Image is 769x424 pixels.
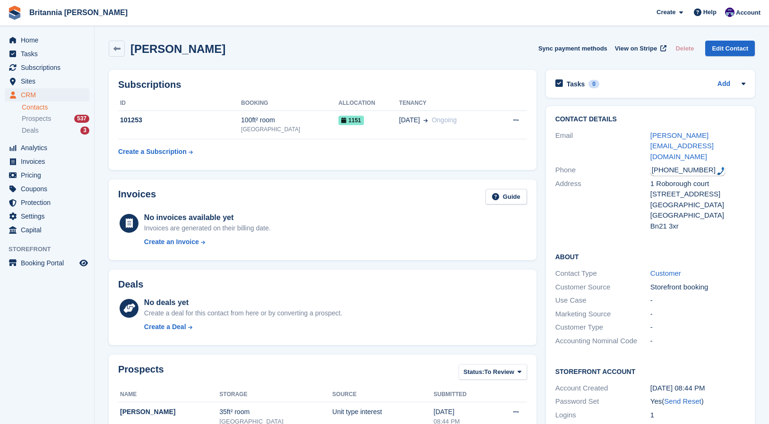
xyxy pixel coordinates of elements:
[144,322,186,332] div: Create a Deal
[21,61,78,74] span: Subscriptions
[78,257,89,269] a: Preview store
[5,88,89,102] a: menu
[555,295,650,306] div: Use Case
[74,115,89,123] div: 537
[21,223,78,237] span: Capital
[650,336,745,347] div: -
[21,155,78,168] span: Invoices
[567,80,585,88] h2: Tasks
[5,196,89,209] a: menu
[538,41,607,56] button: Sync payment methods
[555,252,745,261] h2: About
[118,387,219,402] th: Name
[118,143,193,161] a: Create a Subscription
[432,116,457,124] span: Ongoing
[615,44,657,53] span: View on Stripe
[5,34,89,47] a: menu
[332,407,433,417] div: Unit type interest
[5,182,89,195] a: menu
[650,396,745,407] div: Yes
[118,115,241,125] div: 101253
[21,196,78,209] span: Protection
[650,269,681,277] a: Customer
[5,141,89,154] a: menu
[144,322,342,332] a: Create a Deal
[650,383,745,394] div: [DATE] 08:44 PM
[662,397,703,405] span: ( )
[555,116,745,123] h2: Contact Details
[120,407,219,417] div: [PERSON_NAME]
[338,96,399,111] th: Allocation
[399,96,494,111] th: Tenancy
[8,6,22,20] img: stora-icon-8386f47178a22dfd0bd8f6a31ec36ba5ce8667c1dd55bd0f319d3a0aa187defe.svg
[555,410,650,421] div: Logins
[664,397,701,405] a: Send Reset
[736,8,760,17] span: Account
[399,115,420,125] span: [DATE]
[5,47,89,60] a: menu
[21,256,78,270] span: Booking Portal
[5,223,89,237] a: menu
[650,221,745,232] div: Bn21 3xr
[703,8,717,17] span: Help
[21,47,78,60] span: Tasks
[22,114,51,123] span: Prospects
[21,169,78,182] span: Pricing
[22,114,89,124] a: Prospects 537
[241,125,338,134] div: [GEOGRAPHIC_DATA]
[650,165,725,176] div: Call: +447395560894
[464,367,484,377] span: Status:
[118,364,164,382] h2: Prospects
[555,366,745,376] h2: Storefront Account
[555,178,650,232] div: Address
[588,80,599,88] div: 0
[433,407,492,417] div: [DATE]
[657,8,675,17] span: Create
[650,178,745,200] div: 1 Roborough court [STREET_ADDRESS]
[5,61,89,74] a: menu
[484,367,514,377] span: To Review
[650,282,745,293] div: Storefront booking
[144,237,199,247] div: Create an Invoice
[5,210,89,223] a: menu
[485,189,527,204] a: Guide
[433,387,492,402] th: Submitted
[219,387,332,402] th: Storage
[332,387,433,402] th: Source
[144,212,271,223] div: No invoices available yet
[22,126,39,135] span: Deals
[555,165,650,176] div: Phone
[22,126,89,136] a: Deals 3
[9,245,94,254] span: Storefront
[555,309,650,320] div: Marketing Source
[118,79,527,90] h2: Subscriptions
[458,364,527,380] button: Status: To Review
[611,41,668,56] a: View on Stripe
[219,407,332,417] div: 35ft² room
[21,210,78,223] span: Settings
[5,155,89,168] a: menu
[650,322,745,333] div: -
[21,75,78,88] span: Sites
[21,88,78,102] span: CRM
[241,115,338,125] div: 100ft² room
[555,396,650,407] div: Password Set
[555,282,650,293] div: Customer Source
[118,279,143,290] h2: Deals
[144,223,271,233] div: Invoices are generated on their billing date.
[650,295,745,306] div: -
[5,75,89,88] a: menu
[5,169,89,182] a: menu
[650,410,745,421] div: 1
[725,8,734,17] img: Cameron Ballard
[717,167,725,175] img: hfpfyWBK5wQHBAGPgDf9c6qAYOxxMAAAAASUVORK5CYII=
[5,256,89,270] a: menu
[338,116,364,125] span: 1151
[118,96,241,111] th: ID
[21,34,78,47] span: Home
[650,200,745,211] div: [GEOGRAPHIC_DATA]
[555,268,650,279] div: Contact Type
[80,127,89,135] div: 3
[650,210,745,221] div: [GEOGRAPHIC_DATA]
[26,5,131,20] a: Britannia [PERSON_NAME]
